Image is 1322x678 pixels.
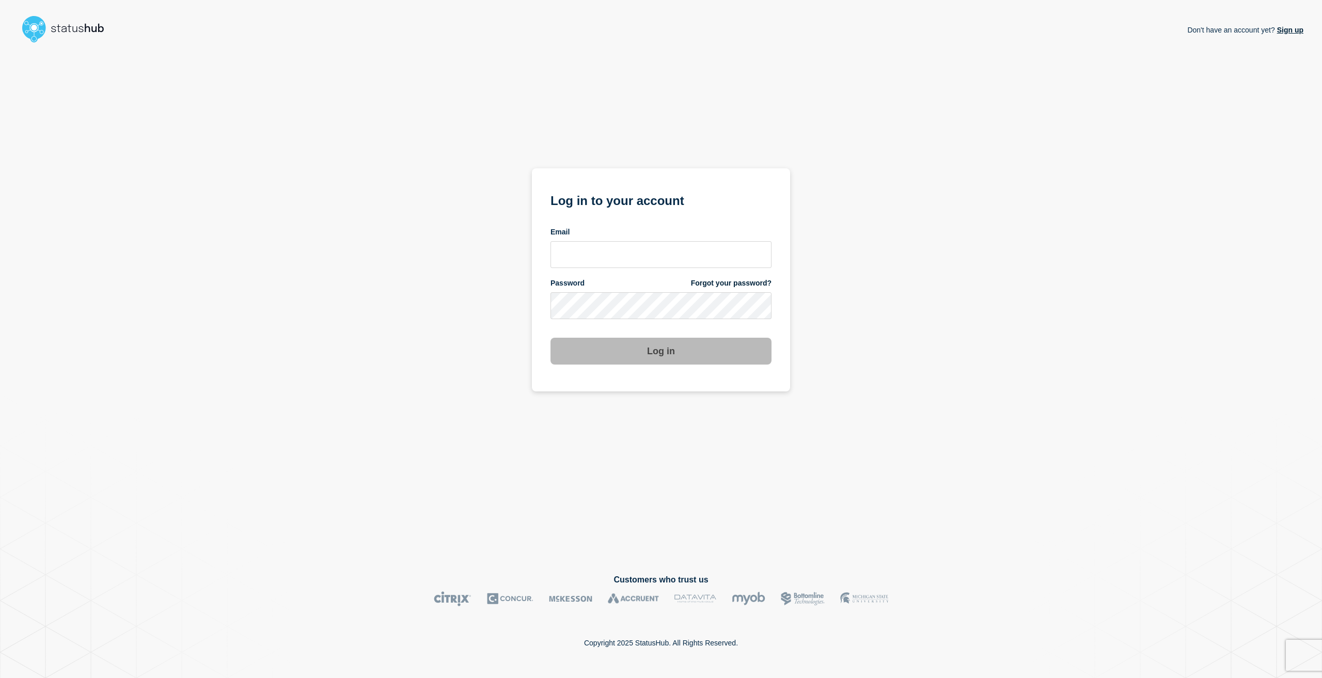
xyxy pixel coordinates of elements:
[840,591,888,606] img: MSU logo
[487,591,533,606] img: Concur logo
[550,227,570,237] span: Email
[1187,18,1303,42] p: Don't have an account yet?
[584,639,738,647] p: Copyright 2025 StatusHub. All Rights Reserved.
[691,278,772,288] a: Forgot your password?
[550,338,772,365] button: Log in
[550,241,772,268] input: email input
[674,591,716,606] img: DataVita logo
[19,575,1303,585] h2: Customers who trust us
[434,591,471,606] img: Citrix logo
[1275,26,1303,34] a: Sign up
[550,190,772,209] h1: Log in to your account
[732,591,765,606] img: myob logo
[549,591,592,606] img: McKesson logo
[550,278,585,288] span: Password
[550,292,772,319] input: password input
[781,591,825,606] img: Bottomline logo
[19,12,117,45] img: StatusHub logo
[608,591,659,606] img: Accruent logo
